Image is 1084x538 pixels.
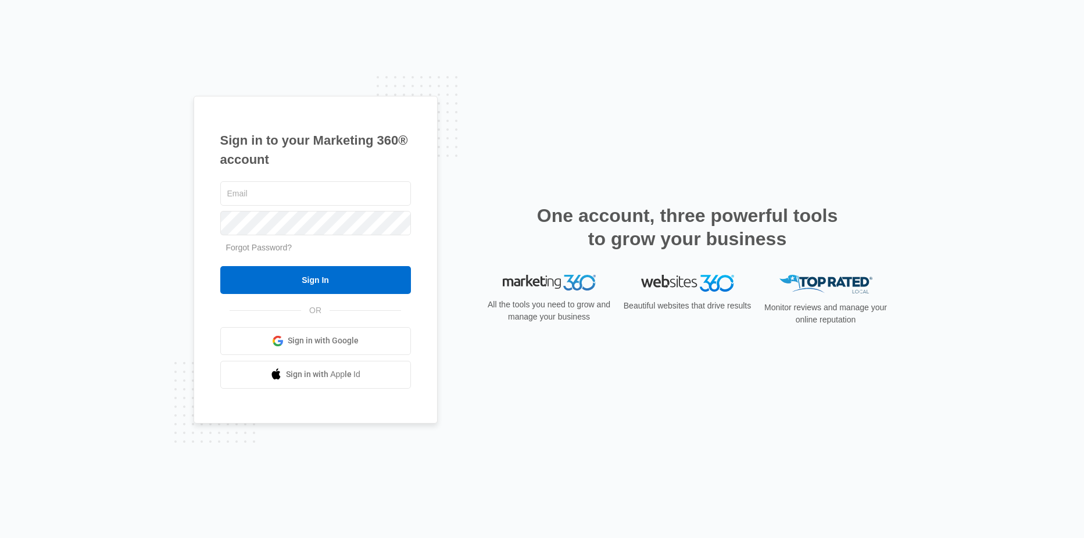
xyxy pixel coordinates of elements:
img: Top Rated Local [779,275,872,294]
img: Marketing 360 [503,275,596,291]
span: Sign in with Apple Id [286,368,360,381]
input: Email [220,181,411,206]
span: OR [301,304,330,317]
p: All the tools you need to grow and manage your business [484,299,614,323]
a: Forgot Password? [226,243,292,252]
p: Beautiful websites that drive results [623,300,753,312]
h1: Sign in to your Marketing 360® account [220,131,411,169]
img: Websites 360 [641,275,734,292]
a: Sign in with Google [220,327,411,355]
input: Sign In [220,266,411,294]
span: Sign in with Google [288,335,359,347]
a: Sign in with Apple Id [220,361,411,389]
h2: One account, three powerful tools to grow your business [534,204,842,250]
p: Monitor reviews and manage your online reputation [761,302,891,326]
